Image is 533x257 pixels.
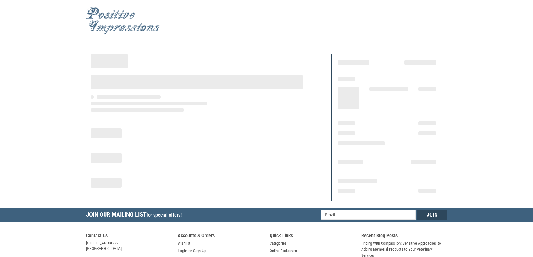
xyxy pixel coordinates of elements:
[361,233,447,240] h5: Recent Blog Posts
[270,240,287,247] a: Categories
[178,248,187,254] a: Login
[193,248,206,254] a: Sign Up
[270,233,355,240] h5: Quick Links
[321,210,416,220] input: Email
[86,7,160,35] img: Positive Impressions
[86,233,172,240] h5: Contact Us
[417,210,447,220] input: Join
[86,208,185,223] h5: Join Our Mailing List
[178,233,263,240] h5: Accounts & Orders
[270,248,297,254] a: Online Exclusives
[185,248,196,254] span: or
[178,240,190,247] a: Wishlist
[147,212,182,218] span: for special offers!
